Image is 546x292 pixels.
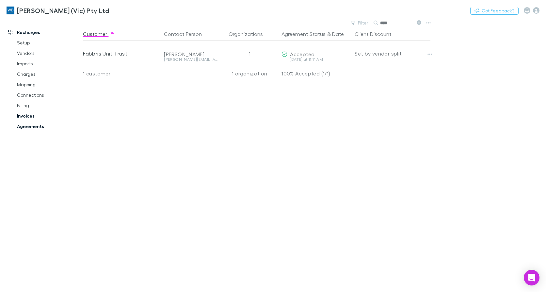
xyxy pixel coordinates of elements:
[220,67,279,80] div: 1 organization
[332,27,344,41] button: Date
[164,57,217,61] div: [PERSON_NAME][EMAIL_ADDRESS][DOMAIN_NAME]
[10,69,87,79] a: Charges
[3,3,113,18] a: [PERSON_NAME] (Vic) Pty Ltd
[355,27,399,41] button: Client Discount
[10,38,87,48] a: Setup
[281,67,349,80] p: 100% Accepted (1/1)
[281,57,349,61] div: [DATE] at 11:11 AM
[524,270,539,285] div: Open Intercom Messenger
[281,27,326,41] button: Agreement Status
[470,7,519,15] button: Got Feedback?
[290,51,314,57] span: Accepted
[10,121,87,132] a: Agreements
[10,111,87,121] a: Invoices
[17,7,109,14] h3: [PERSON_NAME] (Vic) Pty Ltd
[83,67,161,80] div: 1 customer
[10,100,87,111] a: Billing
[10,48,87,58] a: Vendors
[10,79,87,90] a: Mapping
[347,19,372,27] button: Filter
[164,51,217,57] div: [PERSON_NAME]
[281,27,349,41] div: &
[7,7,14,14] img: William Buck (Vic) Pty Ltd's Logo
[1,27,87,38] a: Recharges
[83,41,159,67] div: Fabbris Unit Trust
[10,58,87,69] a: Imports
[164,27,210,41] button: Contact Person
[229,27,271,41] button: Organizations
[10,90,87,100] a: Connections
[355,41,430,67] div: Set by vendor split
[220,41,279,67] div: 1
[83,27,115,41] button: Customer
